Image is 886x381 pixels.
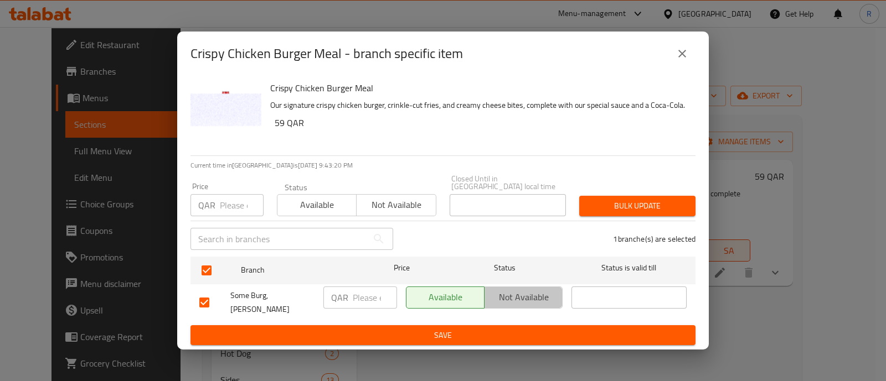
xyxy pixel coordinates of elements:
span: Save [199,328,687,342]
p: Our signature crispy chicken burger, crinkle-cut fries, and creamy cheese bites, complete with ou... [270,98,687,112]
h6: Crispy Chicken Burger Meal [270,80,687,96]
span: Price [365,261,439,275]
button: close [669,40,696,67]
input: Search in branches [190,228,368,250]
p: 1 branche(s) are selected [613,233,696,244]
p: Current time in [GEOGRAPHIC_DATA] is [DATE] 9:43:20 PM [190,160,696,170]
span: Bulk update [588,199,687,213]
span: Status [447,261,563,275]
button: Save [190,325,696,346]
p: QAR [198,199,215,212]
button: Available [277,194,357,216]
span: Not available [361,197,431,213]
span: Some Burg, [PERSON_NAME] [230,289,315,316]
button: Not available [356,194,436,216]
span: Status is valid till [571,261,687,275]
span: Available [282,197,352,213]
span: Available [411,289,480,305]
button: Available [406,286,485,309]
input: Please enter price [353,286,397,309]
h2: Crispy Chicken Burger Meal - branch specific item [190,45,463,62]
h6: 59 QAR [275,115,687,131]
button: Not available [484,286,563,309]
span: Branch [241,263,356,277]
input: Please enter price [220,194,264,216]
p: QAR [331,291,348,304]
img: Crispy Chicken Burger Meal [190,80,261,151]
span: Not available [489,289,558,305]
button: Bulk update [579,196,696,216]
